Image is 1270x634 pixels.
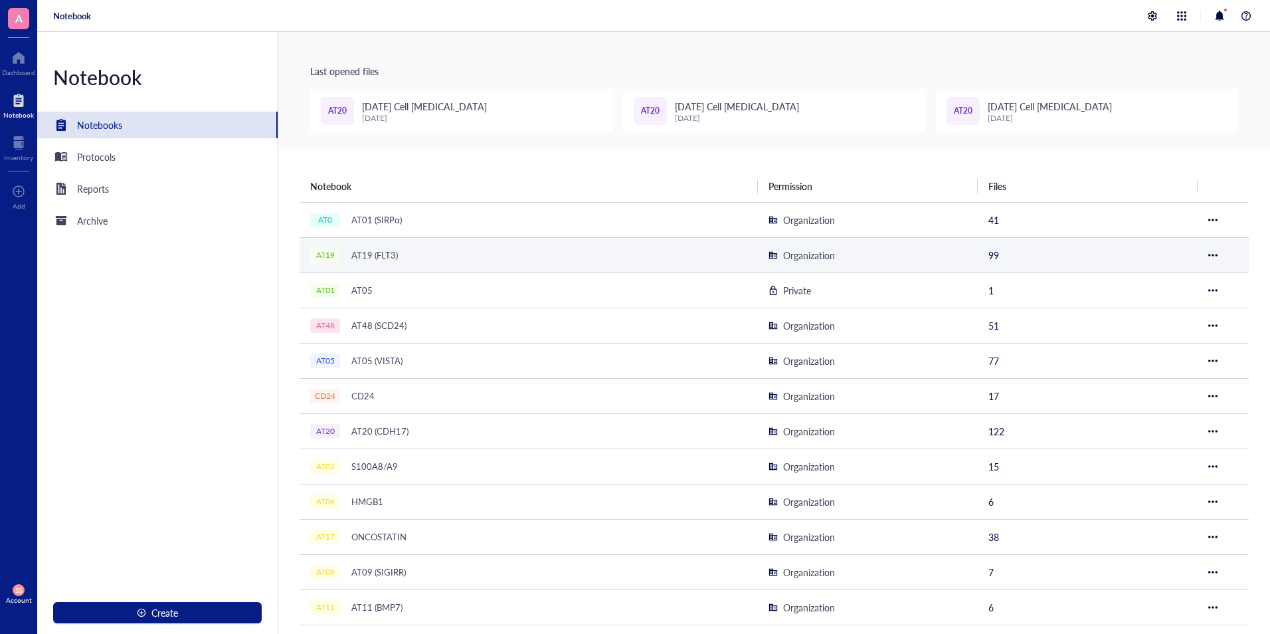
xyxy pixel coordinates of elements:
[328,105,347,118] span: AT20
[675,114,799,123] div: [DATE]
[783,459,835,474] div: Organization
[783,318,835,333] div: Organization
[758,170,978,202] th: Permission
[37,112,278,138] a: Notebooks
[783,248,835,263] div: Organization
[77,118,122,132] div: Notebooks
[6,596,32,604] div: Account
[978,589,1198,625] td: 6
[783,494,835,509] div: Organization
[345,563,412,581] div: AT09 (SIGIRR)
[345,528,412,546] div: ONCOSTATIN
[37,175,278,202] a: Reports
[345,492,389,511] div: HMGB1
[978,202,1198,237] td: 41
[978,272,1198,308] td: 1
[978,519,1198,554] td: 38
[783,600,835,615] div: Organization
[783,283,811,298] div: Private
[978,449,1198,484] td: 15
[4,154,33,161] div: Inventory
[362,114,486,123] div: [DATE]
[345,316,412,335] div: AT48 (SCD24)
[37,144,278,170] a: Protocols
[345,387,381,405] div: CD24
[954,105,972,118] span: AT20
[783,354,835,368] div: Organization
[77,150,116,164] div: Protocols
[151,607,178,618] span: Create
[345,422,414,441] div: AT20 (CDH17)
[3,111,34,119] div: Notebook
[978,554,1198,589] td: 7
[3,90,34,119] a: Notebook
[783,213,835,227] div: Organization
[13,202,25,210] div: Add
[988,114,1112,123] div: [DATE]
[978,378,1198,413] td: 17
[675,100,799,113] span: [DATE] Cell [MEDICAL_DATA]
[978,484,1198,519] td: 6
[2,68,35,76] div: Dashboard
[345,246,404,264] div: AT19 (FLT3)
[783,530,835,544] div: Organization
[310,64,1238,78] div: Last opened files
[345,281,379,300] div: AT05
[978,170,1198,202] th: Files
[978,237,1198,272] td: 99
[77,181,109,196] div: Reports
[978,308,1198,343] td: 51
[978,413,1198,449] td: 122
[978,343,1198,378] td: 77
[4,132,33,161] a: Inventory
[345,598,408,617] div: AT11 (BMP7)
[77,213,108,228] div: Archive
[988,100,1112,113] span: [DATE] Cell [MEDICAL_DATA]
[300,170,758,202] th: Notebook
[345,211,408,229] div: AT01 (SIRPα)
[53,602,262,623] button: Create
[345,457,404,476] div: S100A8/A9
[783,389,835,403] div: Organization
[641,105,660,118] span: AT20
[783,424,835,439] div: Organization
[37,64,278,90] div: Notebook
[37,207,278,234] a: Archive
[783,565,835,580] div: Organization
[2,47,35,76] a: Dashboard
[53,10,91,22] a: Notebook
[15,10,23,27] span: A
[15,586,22,594] span: SS
[345,352,408,370] div: AT05 (VISTA)
[362,100,486,113] span: [DATE] Cell [MEDICAL_DATA]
